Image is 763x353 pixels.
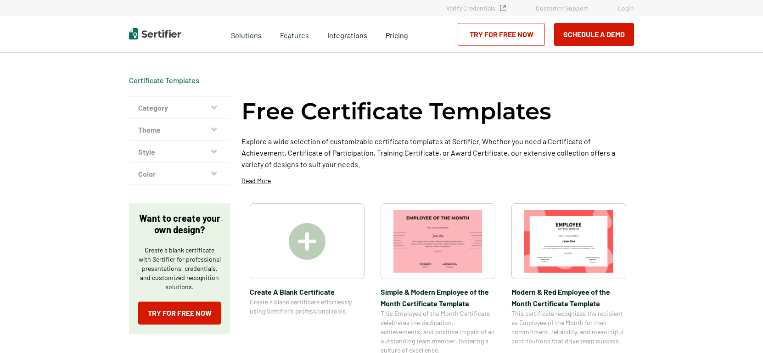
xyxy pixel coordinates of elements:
[386,31,408,39] span: Pricing
[138,246,221,291] p: Create a blank certificate with Sertifier for professional presentations, credentials, and custom...
[386,28,408,40] a: Pricing
[327,28,367,40] a: Integrations
[511,286,626,309] span: Modern & Red Employee of the Month Certificate Template
[511,309,626,346] span: This certificate recognizes the recipient as Employee of the Month for their commitment, reliabil...
[241,176,271,185] p: Read More
[500,5,506,11] img: Verified
[129,119,230,141] button: Theme
[536,4,588,12] a: Customer Support
[241,96,551,126] h1: Free Certificate Templates
[446,4,506,12] a: Verify Credentials
[250,297,365,316] span: Create a blank certificate effortlessly using Sertifier’s professional tools.
[129,163,230,185] button: Color
[129,76,199,84] a: Certificate Templates
[241,135,634,170] p: Explore a wide selection of customizable certificate templates at Sertifier. Whether you need a C...
[618,4,634,12] a: Login
[289,223,325,260] img: Create A Blank Certificate
[280,28,309,40] span: Features
[458,23,545,46] a: Try for Free Now
[138,302,221,325] a: Try for Free Now
[231,28,262,40] span: Solutions
[393,210,482,273] img: Simple & Modern Employee of the Month Certificate Template
[129,141,230,163] button: Style
[129,76,199,85] div: Breadcrumb
[129,28,181,39] img: Sertifier | Digital Credentialing Platform
[129,97,230,119] button: Category
[250,286,365,297] span: Create A Blank Certificate
[129,76,199,85] span: Certificate Templates
[524,210,613,273] img: Modern & Red Employee of the Month Certificate Template
[327,31,367,39] span: Integrations
[381,286,495,309] span: Simple & Modern Employee of the Month Certificate Template
[138,213,221,235] p: Want to create your own design?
